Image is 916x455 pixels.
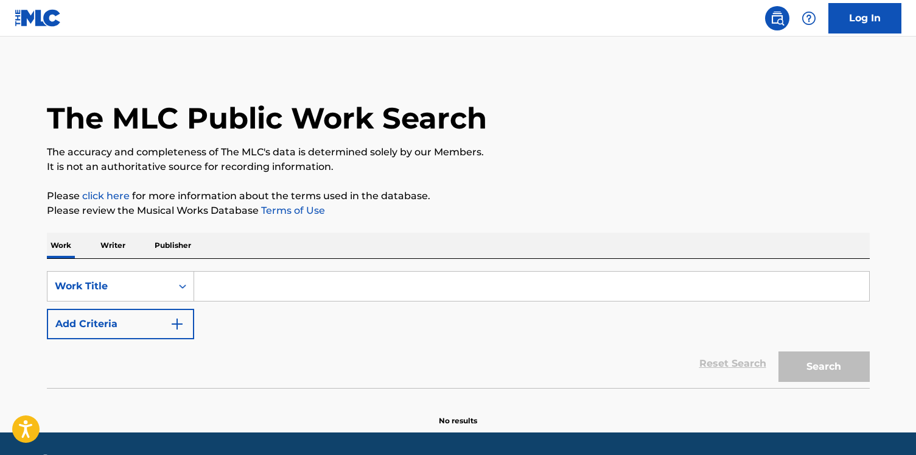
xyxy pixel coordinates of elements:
button: Add Criteria [47,309,194,339]
a: Terms of Use [259,205,325,216]
img: 9d2ae6d4665cec9f34b9.svg [170,317,184,331]
img: search [770,11,785,26]
a: click here [82,190,130,202]
p: Writer [97,233,129,258]
h1: The MLC Public Work Search [47,100,487,136]
p: It is not an authoritative source for recording information. [47,160,870,174]
p: Work [47,233,75,258]
p: The accuracy and completeness of The MLC's data is determined solely by our Members. [47,145,870,160]
p: Publisher [151,233,195,258]
iframe: Chat Widget [855,397,916,455]
a: Public Search [765,6,789,30]
p: Please review the Musical Works Database [47,203,870,218]
p: No results [439,401,477,426]
img: MLC Logo [15,9,61,27]
p: Please for more information about the terms used in the database. [47,189,870,203]
form: Search Form [47,271,870,388]
div: Help [797,6,821,30]
a: Log In [828,3,901,34]
div: Work Title [55,279,164,294]
img: help [802,11,816,26]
